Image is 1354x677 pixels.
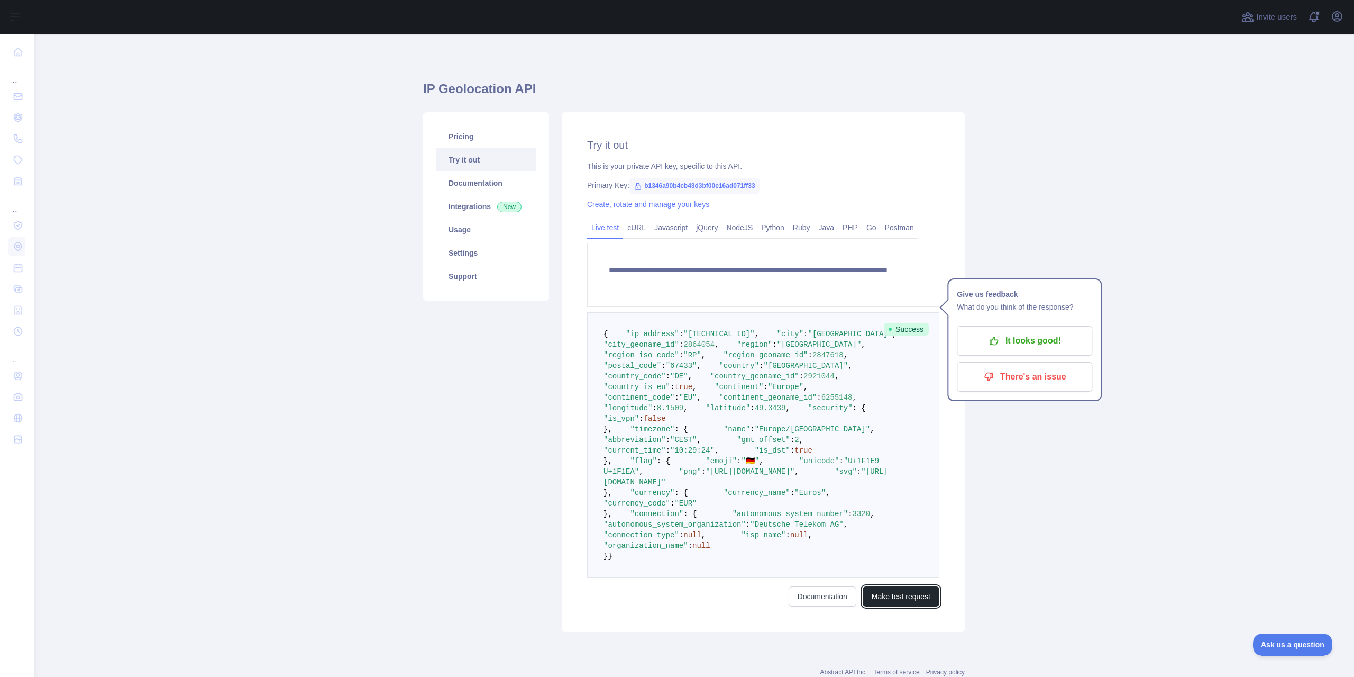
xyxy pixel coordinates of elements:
[603,436,666,444] span: "abbreviation"
[679,531,683,539] span: :
[623,219,650,236] a: cURL
[650,219,692,236] a: Javascript
[757,219,789,236] a: Python
[603,541,688,550] span: "organization_name"
[661,362,665,370] span: :
[733,510,848,518] span: "autonomous_system_number"
[666,372,670,381] span: :
[750,425,754,434] span: :
[957,301,1092,313] p: What do you think of the response?
[870,510,874,518] span: ,
[657,404,683,412] span: 8.1509
[603,489,612,497] span: },
[715,340,719,349] span: ,
[817,393,821,402] span: :
[724,351,808,359] span: "region_geoname_id"
[826,489,830,497] span: ,
[692,541,710,550] span: null
[683,351,701,359] span: "RP"
[679,330,683,338] span: :
[759,457,763,465] span: ,
[808,404,853,412] span: "security"
[423,80,965,106] h1: IP Geolocation API
[674,383,692,391] span: true
[587,138,939,152] h2: Try it out
[803,383,808,391] span: ,
[587,200,709,209] a: Create, rotate and manage your keys
[603,414,639,423] span: "is_vpn"
[803,372,835,381] span: 2921044
[683,404,688,412] span: ,
[666,362,697,370] span: "67433"
[701,531,706,539] span: ,
[799,457,839,465] span: "unicode"
[603,520,746,529] span: "autonomous_system_organization"
[803,330,808,338] span: :
[737,457,741,465] span: :
[881,219,918,236] a: Postman
[755,425,870,434] span: "Europe/[GEOGRAPHIC_DATA]"
[777,330,803,338] span: "city"
[848,510,852,518] span: :
[674,425,688,434] span: : {
[799,436,803,444] span: ,
[777,340,862,349] span: "[GEOGRAPHIC_DATA]"
[755,404,786,412] span: 49.3439
[755,446,790,455] span: "is_dst"
[683,330,754,338] span: "[TECHNICAL_ID]"
[808,351,812,359] span: :
[724,425,750,434] span: "name"
[670,372,688,381] span: "DE"
[8,64,25,85] div: ...
[683,531,701,539] span: null
[839,457,844,465] span: :
[603,330,608,338] span: {
[737,436,790,444] span: "gmt_offset"
[1239,8,1299,25] button: Invite users
[603,531,679,539] span: "connection_type"
[666,436,670,444] span: :
[630,457,656,465] span: "flag"
[741,531,785,539] span: "isp_name"
[808,330,893,338] span: "[GEOGRAPHIC_DATA]"
[436,148,536,171] a: Try it out
[722,219,757,236] a: NodeJS
[794,436,799,444] span: 2
[644,414,666,423] span: false
[838,219,862,236] a: PHP
[790,436,794,444] span: :
[603,404,652,412] span: "longitude"
[746,520,750,529] span: :
[957,288,1092,301] h1: Give us feedback
[715,446,719,455] span: ,
[497,202,522,212] span: New
[815,219,839,236] a: Java
[587,219,623,236] a: Live test
[688,541,692,550] span: :
[750,520,843,529] span: "Deutsche Telekom AG"
[853,393,857,402] span: ,
[1253,634,1333,656] iframe: Toggle Customer Support
[626,330,679,338] span: "ip_address"
[670,436,697,444] span: "CEST"
[8,193,25,214] div: ...
[706,467,794,476] span: "[URL][DOMAIN_NAME]"
[742,457,760,465] span: "🇩🇪"
[692,383,697,391] span: ,
[603,499,670,508] span: "currency_code"
[697,393,701,402] span: ,
[812,351,844,359] span: 2847618
[789,586,856,607] a: Documentation
[679,340,683,349] span: :
[436,195,536,218] a: Integrations New
[706,404,750,412] span: "latitude"
[670,499,674,508] span: :
[666,446,670,455] span: :
[844,351,848,359] span: ,
[853,404,866,412] span: : {
[1256,11,1297,23] span: Invite users
[789,219,815,236] a: Ruby
[884,323,929,336] span: Success
[670,446,715,455] span: "10:29:24"
[794,467,799,476] span: ,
